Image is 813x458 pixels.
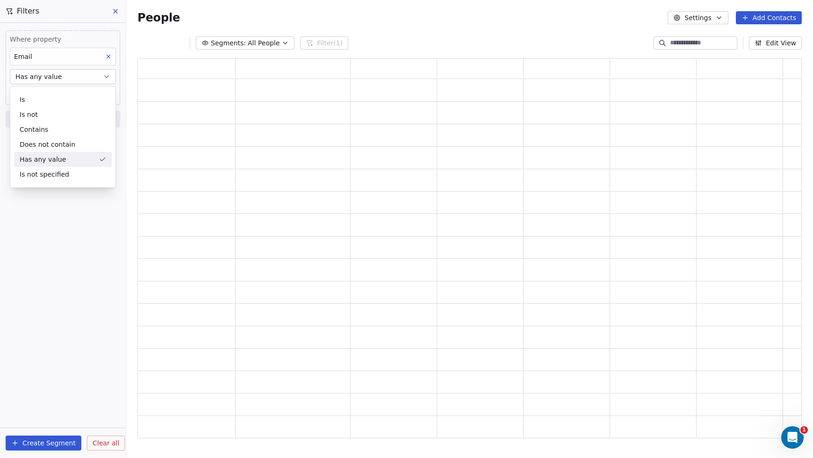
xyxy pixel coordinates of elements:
[749,36,802,50] button: Edit View
[14,137,112,152] div: Does not contain
[14,92,112,107] div: Is
[736,11,802,24] button: Add Contacts
[10,92,115,182] div: Suggestions
[781,426,804,449] iframe: Intercom live chat
[248,38,280,48] span: All People
[14,167,112,182] div: Is not specified
[14,107,112,122] div: Is not
[211,38,246,48] span: Segments:
[668,11,728,24] button: Settings
[137,11,180,25] span: People
[14,122,112,137] div: Contains
[800,426,808,434] span: 1
[14,152,112,167] div: Has any value
[300,36,348,50] button: Filter(1)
